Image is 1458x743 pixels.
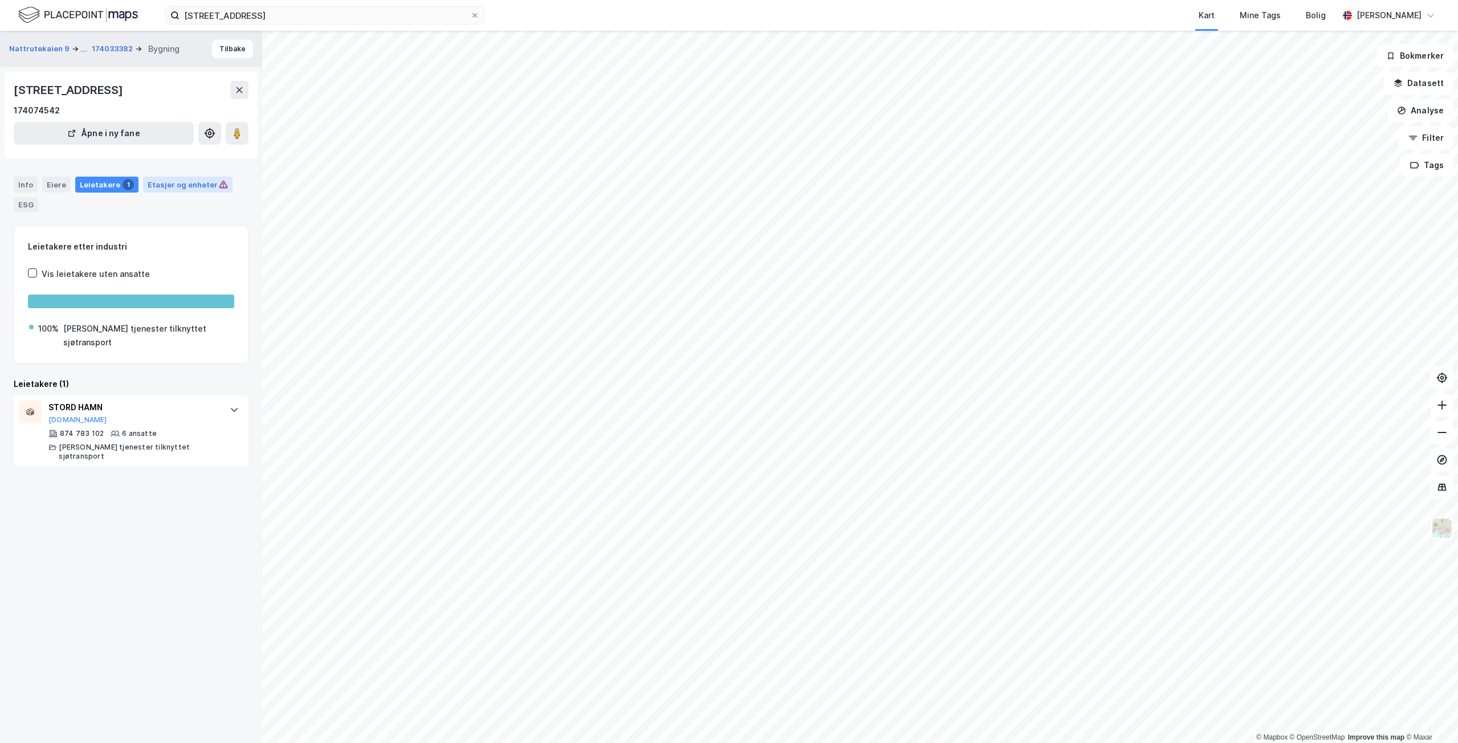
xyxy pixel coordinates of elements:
[1256,733,1288,741] a: Mapbox
[1384,72,1453,95] button: Datasett
[123,179,134,190] div: 1
[28,240,234,254] div: Leietakere etter industri
[148,179,228,190] div: Etasjer og enheter
[1400,154,1453,177] button: Tags
[14,81,125,99] div: [STREET_ADDRESS]
[1376,44,1453,67] button: Bokmerker
[14,177,38,193] div: Info
[212,40,253,58] button: Tilbake
[42,267,150,281] div: Vis leietakere uten ansatte
[180,7,470,24] input: Søk på adresse, matrikkel, gårdeiere, leietakere eller personer
[92,43,135,55] button: 174033382
[38,322,59,336] div: 100%
[48,401,218,414] div: STORD HAMN
[1401,688,1458,743] iframe: Chat Widget
[75,177,139,193] div: Leietakere
[14,104,60,117] div: 174074542
[1431,517,1453,539] img: Z
[1240,9,1281,22] div: Mine Tags
[60,429,104,438] div: 874 783 102
[1399,126,1453,149] button: Filter
[63,322,233,349] div: [PERSON_NAME] tjenester tilknyttet sjøtransport
[1348,733,1404,741] a: Improve this map
[1387,99,1453,122] button: Analyse
[42,177,71,193] div: Eiere
[18,5,138,25] img: logo.f888ab2527a4732fd821a326f86c7f29.svg
[1401,688,1458,743] div: Kontrollprogram for chat
[9,42,72,56] button: Nattrutekaien 9
[59,443,218,461] div: [PERSON_NAME] tjenester tilknyttet sjøtransport
[14,197,38,212] div: ESG
[1290,733,1345,741] a: OpenStreetMap
[122,429,157,438] div: 6 ansatte
[1357,9,1422,22] div: [PERSON_NAME]
[1306,9,1326,22] div: Bolig
[48,415,107,424] button: [DOMAIN_NAME]
[80,42,87,56] div: ...
[148,42,180,56] div: Bygning
[14,377,249,391] div: Leietakere (1)
[1199,9,1215,22] div: Kart
[14,122,194,145] button: Åpne i ny fane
